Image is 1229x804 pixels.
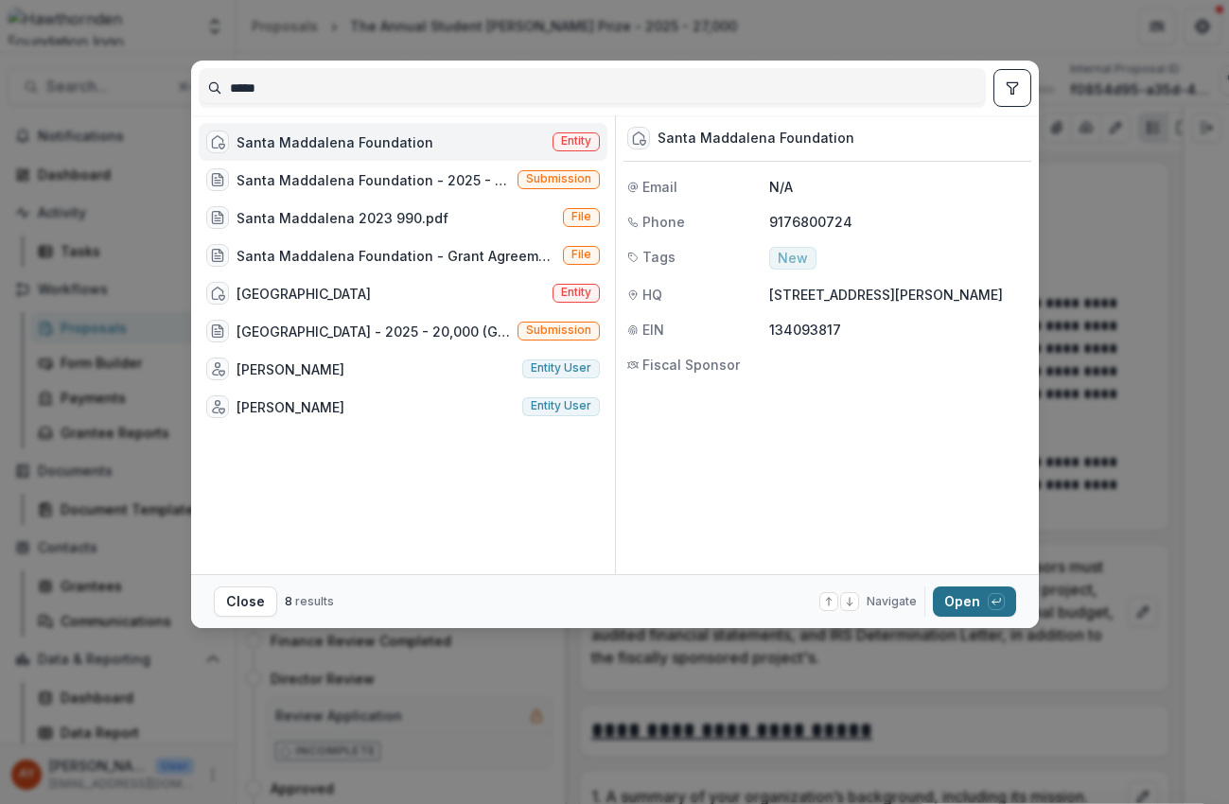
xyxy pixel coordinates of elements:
span: Navigate [867,593,917,610]
p: 9176800724 [769,212,1027,232]
div: Santa Maddalena Foundation - Grant Agreement - [DATE].pdf [237,246,555,266]
div: [GEOGRAPHIC_DATA] - 2025 - 20,000 (General support) [237,322,510,341]
button: Close [214,586,277,617]
div: Santa Maddalena Foundation [658,131,854,147]
p: N/A [769,177,1027,197]
button: Open [933,586,1016,617]
span: Fiscal Sponsor [642,355,740,375]
span: New [778,251,808,267]
button: toggle filters [993,69,1031,107]
span: File [571,248,591,261]
span: Email [642,177,677,197]
p: 134093817 [769,320,1027,340]
span: Phone [642,212,685,232]
span: Entity user [531,361,591,375]
div: [PERSON_NAME] [237,397,344,417]
div: [GEOGRAPHIC_DATA] [237,284,371,304]
span: Submission [526,323,591,337]
span: Entity user [531,399,591,412]
div: Santa Maddalena Foundation - 2025 - 20,000 (To support the [PERSON_NAME] award and festival.) [237,170,510,190]
span: Entity [561,286,591,299]
span: Tags [642,247,676,267]
span: EIN [642,320,664,340]
div: Santa Maddalena 2023 990.pdf [237,208,448,228]
div: [PERSON_NAME] [237,359,344,379]
span: Submission [526,172,591,185]
span: Entity [561,134,591,148]
p: [STREET_ADDRESS][PERSON_NAME] [769,285,1027,305]
span: File [571,210,591,223]
span: results [295,594,334,608]
span: 8 [285,594,292,608]
div: Santa Maddalena Foundation [237,132,433,152]
span: HQ [642,285,662,305]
